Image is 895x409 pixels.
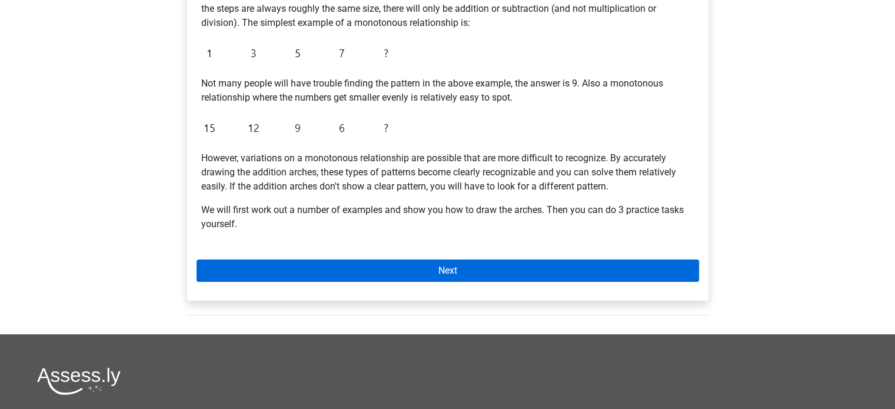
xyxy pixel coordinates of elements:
[201,114,394,142] img: Figure sequences Example 2.png
[201,39,394,67] img: Figure sequences Example 1.png
[197,260,699,282] a: Next
[201,151,694,194] p: However, variations on a monotonous relationship are possible that are more difficult to recogniz...
[201,77,694,105] p: Not many people will have trouble finding the pattern in the above example, the answer is 9. Also...
[201,203,694,231] p: We will first work out a number of examples and show you how to draw the arches. Then you can do ...
[37,367,121,395] img: Assessly logo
